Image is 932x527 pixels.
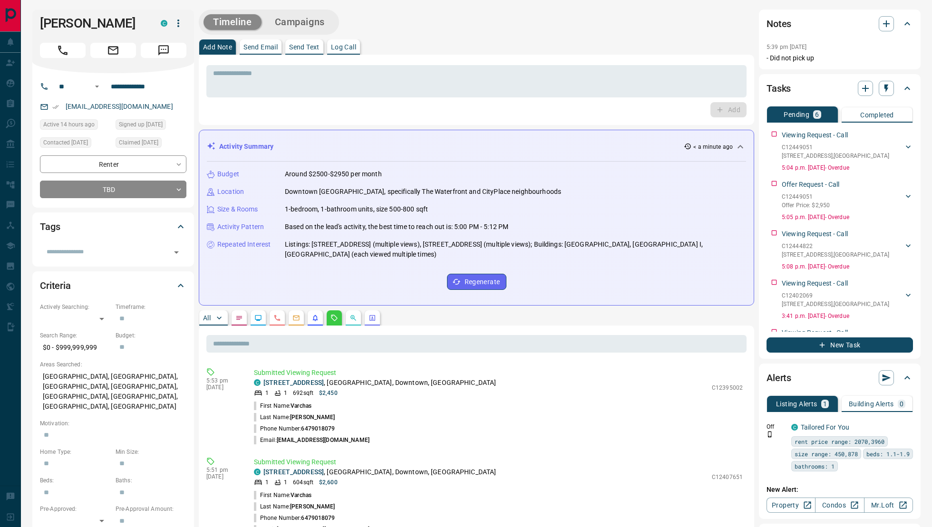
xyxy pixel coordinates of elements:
p: 5:53 pm [206,377,240,384]
p: [STREET_ADDRESS] , [GEOGRAPHIC_DATA] [782,300,889,308]
span: Message [141,43,186,58]
p: Location [217,187,244,197]
p: Downtown [GEOGRAPHIC_DATA], specifically The Waterfront and CityPlace neighbourhoods [285,187,561,197]
div: Activity Summary< a minute ago [207,138,746,155]
p: Actively Searching: [40,303,111,311]
p: Log Call [331,44,356,50]
p: Send Email [243,44,278,50]
p: 0 [900,401,903,407]
svg: Email Verified [52,104,59,110]
div: Alerts [767,366,913,389]
p: 3:41 p.m. [DATE] - Overdue [782,312,913,320]
p: C12449051 [782,192,830,201]
p: $2,600 [319,478,338,487]
h2: Tags [40,219,60,234]
svg: Opportunities [349,314,357,322]
p: Home Type: [40,448,111,456]
div: condos.ca [254,379,261,386]
div: condos.ca [254,469,261,475]
p: Beds: [40,476,111,485]
span: Active 14 hours ago [43,120,95,129]
span: [EMAIL_ADDRESS][DOMAIN_NAME] [277,437,369,443]
div: Tasks [767,77,913,100]
p: Offer Price: $2,950 [782,201,830,210]
p: Email: [254,436,369,444]
h1: [PERSON_NAME] [40,16,146,31]
div: condos.ca [791,424,798,431]
p: 1 [284,478,287,487]
div: TBD [40,181,186,198]
div: Sun Jun 20 2021 [116,119,186,133]
p: Last Name: [254,502,335,511]
button: Open [91,81,103,92]
button: New Task [767,337,913,353]
span: Call [40,43,86,58]
p: [DATE] [206,473,240,480]
p: Areas Searched: [40,360,186,369]
div: condos.ca [161,20,167,27]
a: Mr.Loft [864,498,913,513]
span: bathrooms: 1 [795,461,835,471]
div: Tue Oct 07 2025 [116,137,186,151]
div: C12444822[STREET_ADDRESS],[GEOGRAPHIC_DATA] [782,240,913,261]
p: 1 [284,389,287,397]
p: - Did not pick up [767,53,913,63]
svg: Listing Alerts [311,314,319,322]
p: C12402069 [782,291,889,300]
p: C12395002 [712,383,743,392]
svg: Emails [292,314,300,322]
h2: Criteria [40,278,71,293]
p: Last Name: [254,413,335,422]
p: Activity Summary [219,142,273,152]
span: size range: 450,878 [795,449,858,459]
p: Budget: [116,331,186,340]
p: [STREET_ADDRESS] , [GEOGRAPHIC_DATA] [782,250,889,259]
p: Building Alerts [849,401,894,407]
p: Viewing Request - Call [782,328,848,338]
div: Mon Oct 13 2025 [40,119,111,133]
button: Regenerate [447,274,506,290]
div: Renter [40,155,186,173]
p: [GEOGRAPHIC_DATA], [GEOGRAPHIC_DATA], [GEOGRAPHIC_DATA], [GEOGRAPHIC_DATA], [GEOGRAPHIC_DATA], [G... [40,369,186,414]
p: 5:08 p.m. [DATE] - Overdue [782,262,913,271]
p: Pending [784,111,809,118]
button: Campaigns [265,14,334,30]
p: New Alert: [767,485,913,495]
svg: Push Notification Only [767,431,773,438]
p: Add Note [203,44,232,50]
p: Offer Request - Call [782,180,840,190]
h2: Tasks [767,81,791,96]
span: 6479018079 [301,425,335,432]
p: 5:05 p.m. [DATE] - Overdue [782,213,913,221]
span: Contacted [DATE] [43,138,88,147]
a: [STREET_ADDRESS] [263,379,324,386]
h2: Notes [767,16,791,31]
p: C12449051 [782,143,889,152]
p: Min Size: [116,448,186,456]
p: Size & Rooms [217,204,258,214]
span: rent price range: 2070,3960 [795,437,884,446]
p: 5:04 p.m. [DATE] - Overdue [782,163,913,172]
div: Criteria [40,274,186,297]
p: Submitted Viewing Request [254,368,743,378]
div: Tags [40,215,186,238]
div: C12449051Offer Price: $2,950 [782,191,913,211]
p: 1 [265,478,269,487]
span: Claimed [DATE] [119,138,158,147]
p: , [GEOGRAPHIC_DATA], Downtown, [GEOGRAPHIC_DATA] [263,378,496,388]
p: [DATE] [206,384,240,391]
p: 604 sqft [293,478,313,487]
span: [PERSON_NAME] [290,414,335,421]
p: , [GEOGRAPHIC_DATA], Downtown, [GEOGRAPHIC_DATA] [263,467,496,477]
p: Timeframe: [116,303,186,311]
span: Signed up [DATE] [119,120,163,129]
span: beds: 1.1-1.9 [866,449,910,459]
svg: Agent Actions [369,314,376,322]
p: First Name: [254,491,311,499]
p: All [203,315,211,321]
p: Phone Number: [254,424,335,433]
p: [STREET_ADDRESS] , [GEOGRAPHIC_DATA] [782,152,889,160]
p: 1-bedroom, 1-bathroom units, size 500-800 sqft [285,204,428,214]
div: Notes [767,12,913,35]
div: Thu Oct 09 2025 [40,137,111,151]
